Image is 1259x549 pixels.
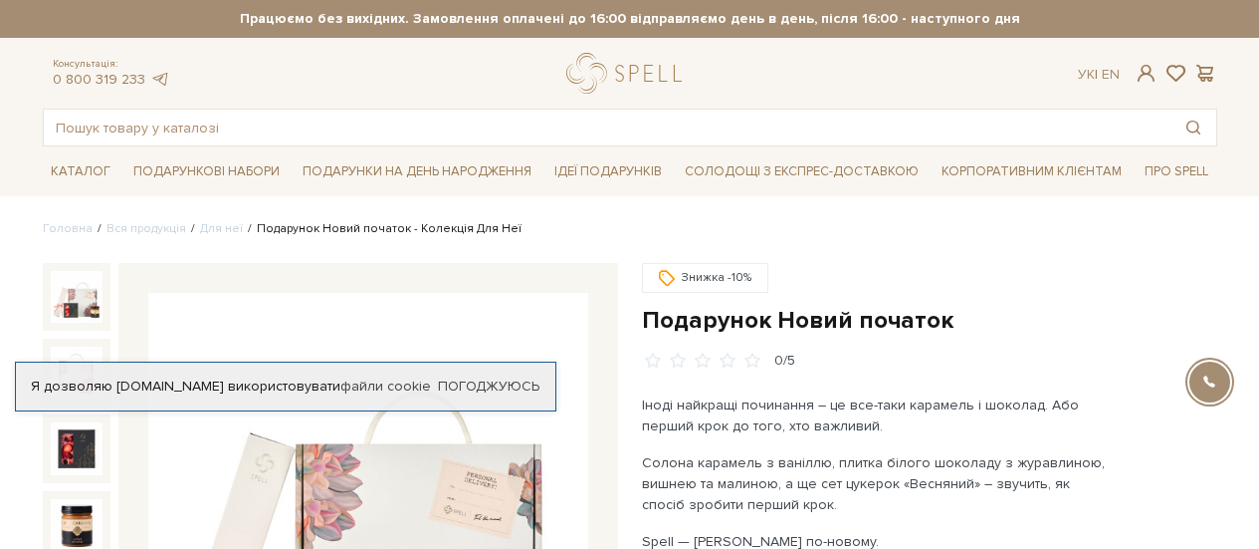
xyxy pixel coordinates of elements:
[150,71,170,88] a: telegram
[51,422,103,474] img: Подарунок Новий початок
[438,378,539,396] a: Погоджуюсь
[677,154,927,188] a: Солодощі з експрес-доставкою
[1102,66,1120,83] a: En
[51,271,103,323] img: Подарунок Новий початок
[51,347,103,399] img: Подарунок Новий початок
[200,221,243,236] a: Для неї
[340,378,431,395] a: файли cookie
[53,58,170,71] span: Консультація:
[44,110,1170,145] input: Пошук товару у каталозі
[1095,66,1098,83] span: |
[642,395,1109,436] p: Іноді найкращі починання – це все-таки карамель і шоколад. Або перший крок до того, хто важливий.
[43,156,118,187] a: Каталог
[43,221,93,236] a: Головна
[1078,66,1120,84] div: Ук
[295,156,539,187] a: Подарунки на День народження
[1137,156,1216,187] a: Про Spell
[106,221,186,236] a: Вся продукція
[43,10,1217,28] strong: Працюємо без вихідних. Замовлення оплачені до 16:00 відправляємо день в день, після 16:00 - насту...
[566,53,691,94] a: logo
[1170,110,1216,145] button: Пошук товару у каталозі
[774,352,795,371] div: 0/5
[642,263,768,293] div: Знижка -10%
[642,452,1109,515] p: Солона карамель з ваніллю, плитка білого шоколаду з журавлиною, вишнею та малиною, а ще сет цукер...
[125,156,288,187] a: Подарункові набори
[934,156,1130,187] a: Корпоративним клієнтам
[546,156,670,187] a: Ідеї подарунків
[53,71,145,88] a: 0 800 319 233
[642,305,1217,336] h1: Подарунок Новий початок
[243,220,522,238] li: Подарунок Новий початок - Колекція Для Неї
[16,378,555,396] div: Я дозволяю [DOMAIN_NAME] використовувати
